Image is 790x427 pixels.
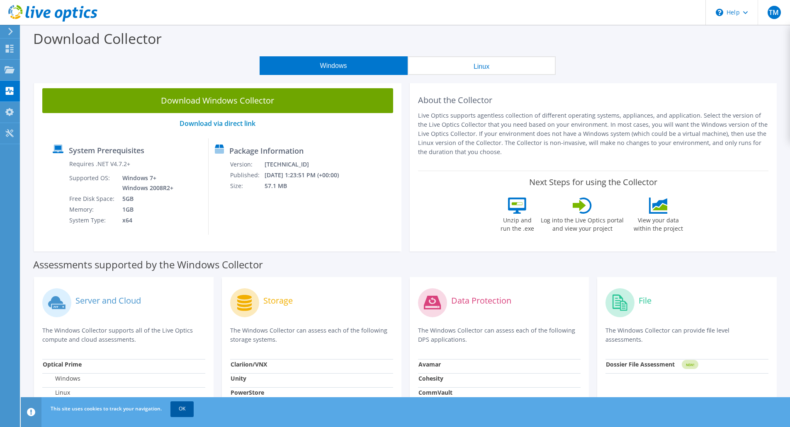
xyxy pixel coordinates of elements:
[264,181,350,191] td: 57.1 MB
[33,261,263,269] label: Assessments supported by the Windows Collector
[170,401,194,416] a: OK
[51,405,162,412] span: This site uses cookies to track your navigation.
[418,95,769,105] h2: About the Collector
[43,388,70,397] label: Linux
[69,173,116,193] td: Supported OS:
[229,147,304,155] label: Package Information
[529,177,657,187] label: Next Steps for using the Collector
[231,374,246,382] strong: Unity
[418,360,441,368] strong: Avamar
[768,6,781,19] span: TM
[43,374,80,383] label: Windows
[716,9,723,16] svg: \n
[628,214,688,233] label: View your data within the project
[116,204,175,215] td: 1GB
[69,146,144,154] label: System Prerequisites
[418,326,581,344] p: The Windows Collector can assess each of the following DPS applications.
[43,360,82,368] strong: Optical Prime
[264,159,350,170] td: [TECHNICAL_ID]
[418,374,443,382] strong: Cohesity
[116,193,175,204] td: 5GB
[408,56,556,75] button: Linux
[605,326,768,344] p: The Windows Collector can provide file level assessments.
[418,388,452,396] strong: CommVault
[116,173,175,193] td: Windows 7+ Windows 2008R2+
[606,360,675,368] strong: Dossier File Assessment
[230,326,393,344] p: The Windows Collector can assess each of the following storage systems.
[686,362,694,367] tspan: NEW!
[231,360,267,368] strong: Clariion/VNX
[231,388,264,396] strong: PowerStore
[116,215,175,226] td: x64
[451,297,511,305] label: Data Protection
[75,297,141,305] label: Server and Cloud
[33,29,162,48] label: Download Collector
[69,215,116,226] td: System Type:
[264,170,350,181] td: [DATE] 1:23:51 PM (+00:00)
[418,111,769,157] p: Live Optics supports agentless collection of different operating systems, appliances, and applica...
[180,119,255,128] a: Download via direct link
[42,326,205,344] p: The Windows Collector supports all of the Live Optics compute and cloud assessments.
[639,297,651,305] label: File
[69,204,116,215] td: Memory:
[263,297,293,305] label: Storage
[540,214,624,233] label: Log into the Live Optics portal and view your project
[69,193,116,204] td: Free Disk Space:
[260,56,408,75] button: Windows
[69,160,130,168] label: Requires .NET V4.7.2+
[498,214,536,233] label: Unzip and run the .exe
[230,170,264,181] td: Published:
[230,159,264,170] td: Version:
[42,88,393,113] a: Download Windows Collector
[230,181,264,191] td: Size:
